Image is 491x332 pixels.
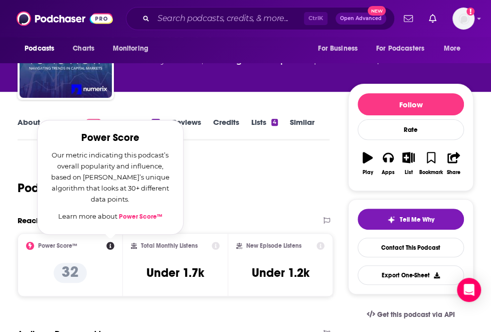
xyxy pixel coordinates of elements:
[213,117,239,140] a: Credits
[398,145,419,182] button: List
[318,42,358,56] span: For Business
[370,39,439,58] button: open menu
[50,149,171,205] p: Our metric indicating this podcast’s overall popularity and influence, based on [PERSON_NAME]’s u...
[399,216,434,224] span: Tell Me Why
[257,56,314,65] a: Entrepreneur
[84,119,102,127] img: Podchaser Pro
[405,170,413,176] div: List
[419,170,443,176] div: Bookmark
[18,181,108,196] h1: Podcast Insights
[141,242,198,249] h2: Total Monthly Listens
[311,39,370,58] button: open menu
[242,56,257,65] span: and
[50,211,171,222] p: Learn more about
[376,42,424,56] span: For Podcasters
[466,8,474,16] svg: Add a profile image
[457,278,481,302] div: Open Intercom Messenger
[271,119,278,126] div: 4
[358,119,464,140] div: Rate
[419,145,443,182] button: Bookmark
[251,265,309,280] h3: Under 1.2k
[425,10,440,27] a: Show notifications dropdown
[54,263,87,283] p: 32
[165,56,202,65] a: Business
[443,145,464,182] button: Share
[73,42,94,56] span: Charts
[18,117,40,140] a: About
[447,170,460,176] div: Share
[452,8,474,30] span: Logged in as mtraynor
[202,56,203,65] span: ,
[400,10,417,27] a: Show notifications dropdown
[203,56,242,65] a: Investing
[114,117,159,140] a: Episodes51
[112,42,148,56] span: Monitoring
[336,13,386,25] button: Open AdvancedNew
[172,117,201,140] a: Reviews
[119,213,162,221] a: Power Score™
[126,7,395,30] div: Search podcasts, credits, & more...
[387,216,395,224] img: tell me why sparkle
[377,310,455,319] span: Get this podcast via API
[52,117,102,140] a: InsightsPodchaser Pro
[358,209,464,230] button: tell me why sparkleTell Me Why
[452,8,474,30] img: User Profile
[359,302,463,327] a: Get this podcast via API
[363,170,373,176] div: Play
[66,39,100,58] a: Charts
[378,145,399,182] button: Apps
[358,238,464,257] a: Contact This Podcast
[50,132,171,143] h2: Power Score
[105,39,161,58] button: open menu
[18,216,41,225] h2: Reach
[17,9,113,28] img: Podchaser - Follow, Share and Rate Podcasts
[358,145,378,182] button: Play
[18,39,67,58] button: open menu
[153,11,304,27] input: Search podcasts, credits, & more...
[25,42,54,56] span: Podcasts
[437,39,473,58] button: open menu
[340,16,382,21] span: Open Advanced
[358,93,464,115] button: Follow
[304,12,328,25] span: Ctrl K
[251,117,278,140] a: Lists4
[38,242,77,249] h2: Power Score™
[146,265,204,280] h3: Under 1.7k
[444,42,461,56] span: More
[382,170,395,176] div: Apps
[452,8,474,30] button: Show profile menu
[151,119,159,126] div: 51
[358,265,464,285] button: Export One-Sheet
[290,117,314,140] a: Similar
[246,242,301,249] h2: New Episode Listens
[368,6,386,16] span: New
